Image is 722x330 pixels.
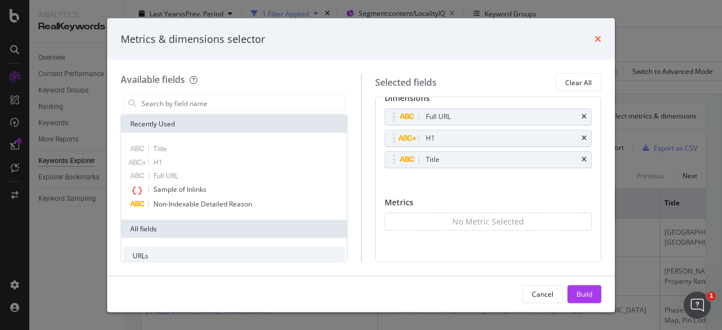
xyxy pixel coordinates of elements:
[707,292,716,301] span: 1
[522,285,563,303] button: Cancel
[121,32,265,46] div: Metrics & dimensions selector
[140,95,345,112] input: Search by field name
[565,77,592,87] div: Clear All
[452,216,524,227] div: No Metric Selected
[576,289,592,298] div: Build
[153,157,162,167] span: H1
[426,133,435,144] div: H1
[426,154,439,165] div: Title
[385,93,592,108] div: Dimensions
[532,289,553,298] div: Cancel
[595,32,601,46] div: times
[385,130,592,147] div: H1times
[121,115,347,133] div: Recently Used
[582,156,587,163] div: times
[153,199,252,209] span: Non-Indexable Detailed Reason
[153,171,178,181] span: Full URL
[567,285,601,303] button: Build
[375,76,437,89] div: Selected fields
[121,73,185,86] div: Available fields
[121,220,347,238] div: All fields
[124,247,345,265] div: URLs
[153,184,206,194] span: Sample of Inlinks
[582,135,587,142] div: times
[385,108,592,125] div: Full URLtimes
[107,18,615,312] div: modal
[426,111,451,122] div: Full URL
[582,113,587,120] div: times
[385,197,592,213] div: Metrics
[153,144,167,153] span: Title
[385,151,592,168] div: Titletimes
[556,73,601,91] button: Clear All
[684,292,711,319] iframe: Intercom live chat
